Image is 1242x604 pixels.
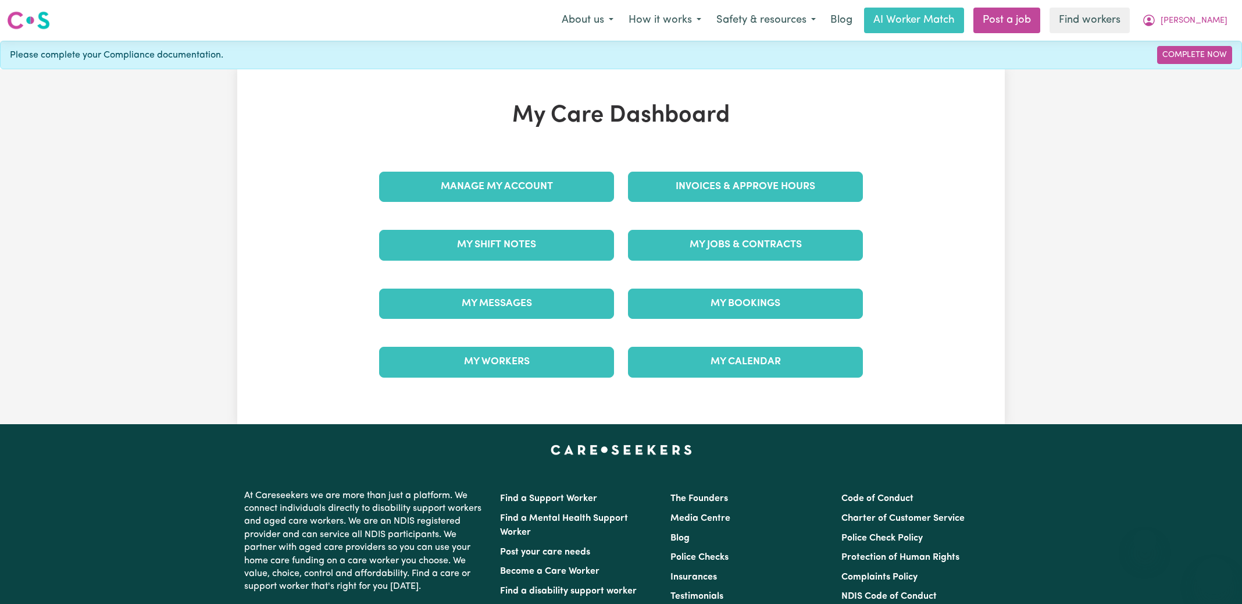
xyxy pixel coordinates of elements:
a: Police Checks [670,553,729,562]
a: Blog [670,534,690,543]
span: Please complete your Compliance documentation. [10,48,223,62]
a: NDIS Code of Conduct [841,592,937,601]
a: Police Check Policy [841,534,923,543]
a: Invoices & Approve Hours [628,172,863,202]
a: Post your care needs [500,548,590,557]
a: Become a Care Worker [500,567,599,576]
a: Careseekers home page [551,445,692,454]
iframe: Close message [1133,530,1157,553]
a: Careseekers logo [7,7,50,34]
iframe: Button to launch messaging window [1195,557,1233,595]
a: Manage My Account [379,172,614,202]
a: Find workers [1050,8,1130,33]
a: Protection of Human Rights [841,553,959,562]
p: At Careseekers we are more than just a platform. We connect individuals directly to disability su... [244,485,486,598]
button: About us [554,8,621,33]
a: My Workers [379,347,614,377]
a: Post a job [973,8,1040,33]
button: Safety & resources [709,8,823,33]
a: Find a disability support worker [500,587,637,596]
a: My Calendar [628,347,863,377]
a: Complete Now [1157,46,1232,64]
a: My Messages [379,289,614,319]
a: My Shift Notes [379,230,614,260]
a: My Jobs & Contracts [628,230,863,260]
a: Complaints Policy [841,573,918,582]
a: Blog [823,8,859,33]
span: [PERSON_NAME] [1161,15,1227,27]
a: Testimonials [670,592,723,601]
h1: My Care Dashboard [372,102,870,130]
button: My Account [1134,8,1235,33]
a: The Founders [670,494,728,503]
a: Insurances [670,573,717,582]
a: Find a Support Worker [500,494,597,503]
a: Code of Conduct [841,494,913,503]
img: Careseekers logo [7,10,50,31]
button: How it works [621,8,709,33]
a: AI Worker Match [864,8,964,33]
a: Media Centre [670,514,730,523]
a: My Bookings [628,289,863,319]
a: Charter of Customer Service [841,514,965,523]
a: Find a Mental Health Support Worker [500,514,628,537]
